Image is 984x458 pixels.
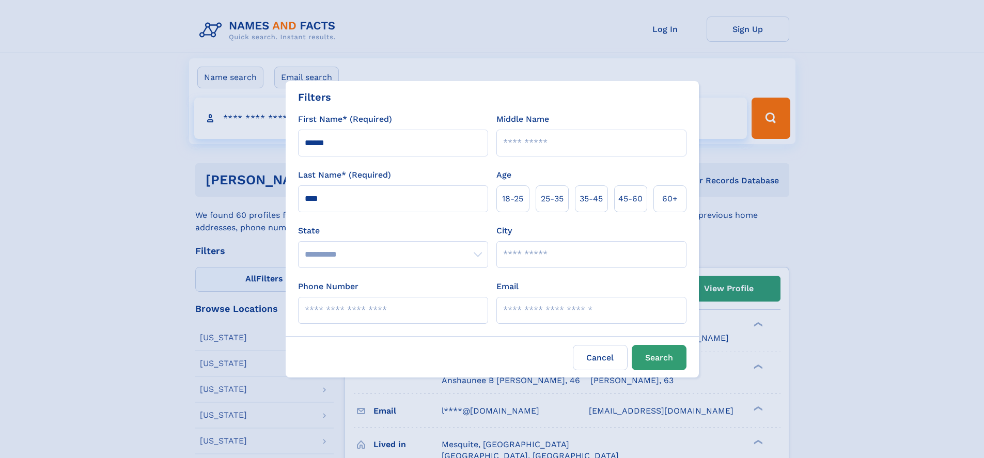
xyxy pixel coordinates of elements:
span: 60+ [662,193,678,205]
span: 25‑35 [541,193,564,205]
span: 18‑25 [502,193,523,205]
label: City [496,225,512,237]
label: Phone Number [298,280,358,293]
label: Age [496,169,511,181]
label: Email [496,280,519,293]
div: Filters [298,89,331,105]
span: 45‑60 [618,193,643,205]
label: State [298,225,488,237]
button: Search [632,345,686,370]
span: 35‑45 [580,193,603,205]
label: Last Name* (Required) [298,169,391,181]
label: Cancel [573,345,628,370]
label: First Name* (Required) [298,113,392,125]
label: Middle Name [496,113,549,125]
